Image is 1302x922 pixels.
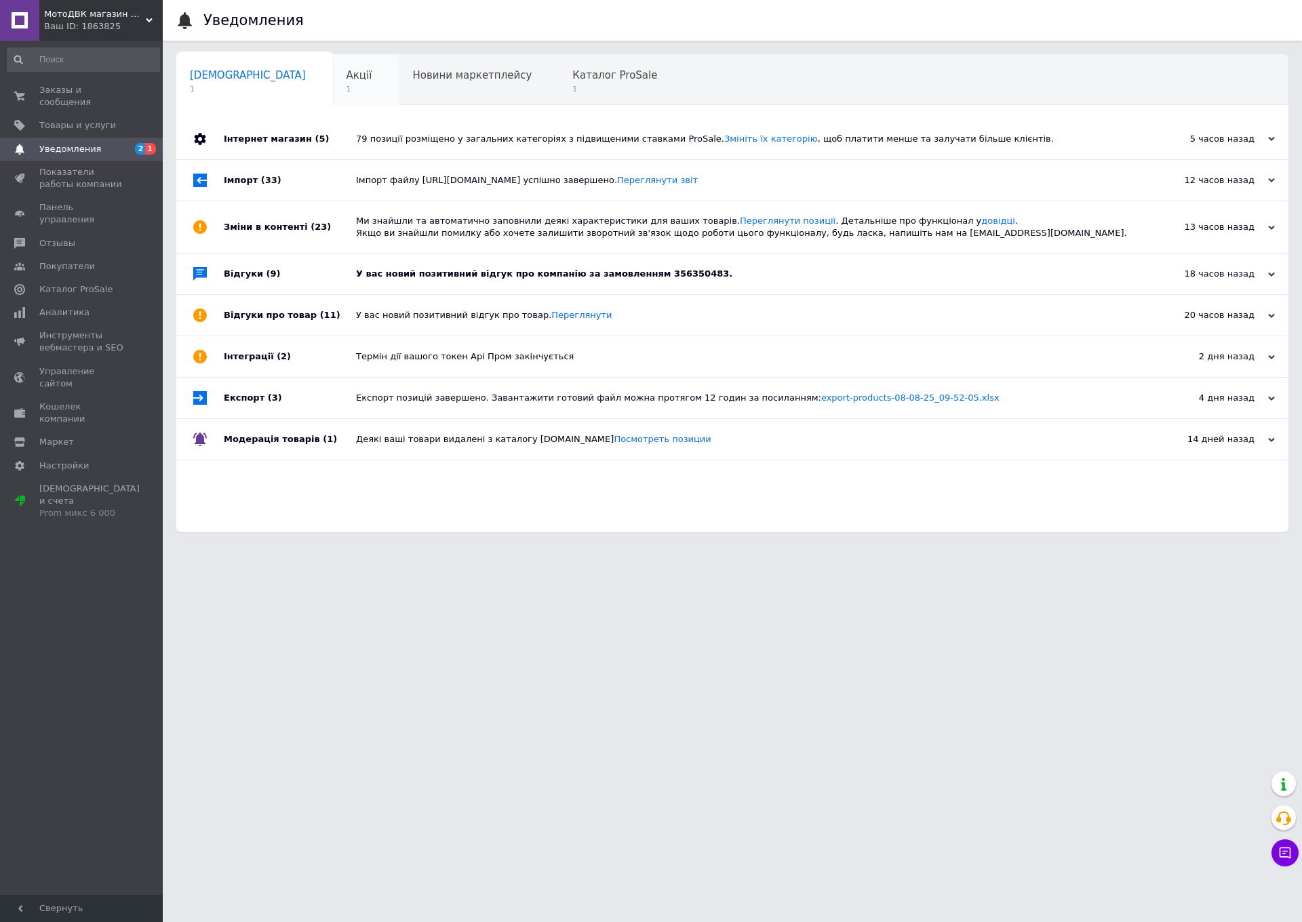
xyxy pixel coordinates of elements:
[224,119,356,159] div: Інтернет магазин
[39,283,113,296] span: Каталог ProSale
[224,201,356,253] div: Зміни в контенті
[39,84,125,108] span: Заказы и сообщения
[724,134,818,144] a: Змініть їх категорію
[39,166,125,191] span: Показатели работы компании
[44,8,146,20] span: МотоДВК магазин мотозапчастей и экипировки.
[356,309,1139,321] div: У вас новий позитивний відгук про товар.
[320,310,340,320] span: (11)
[39,143,101,155] span: Уведомления
[551,310,612,320] a: Переглянути
[315,134,329,144] span: (5)
[224,419,356,460] div: Модерація товарів
[268,393,282,403] span: (3)
[1139,133,1275,145] div: 5 часов назад
[224,160,356,201] div: Імпорт
[7,47,160,72] input: Поиск
[44,20,163,33] div: Ваш ID: 1863825
[39,365,125,390] span: Управление сайтом
[190,84,306,94] span: 1
[39,460,89,472] span: Настройки
[740,216,835,226] a: Переглянути позиції
[356,433,1139,445] div: Деякі ваші товари видалені з каталогу [DOMAIN_NAME]
[311,222,331,232] span: (23)
[356,392,1139,404] div: Експорт позицій завершено. Завантажити готовий файл можна протягом 12 годин за посиланням:
[224,295,356,336] div: Відгуки про товар
[190,69,306,81] span: [DEMOGRAPHIC_DATA]
[356,350,1139,363] div: Термін дії вашого токен Арі Пром закінчується
[1139,268,1275,280] div: 18 часов назад
[1139,174,1275,186] div: 12 часов назад
[356,215,1139,239] div: Ми знайшли та автоматично заповнили деякі характеристики для ваших товарів. . Детальніше про функ...
[1139,392,1275,404] div: 4 дня назад
[821,393,1000,403] a: export-products-08-08-25_09-52-05.xlsx
[1271,839,1299,866] button: Чат с покупателем
[347,84,372,94] span: 1
[39,306,90,319] span: Аналитика
[356,174,1139,186] div: Імпорт файлу [URL][DOMAIN_NAME] успішно завершено.
[277,351,291,361] span: (2)
[39,119,116,132] span: Товары и услуги
[39,401,125,425] span: Кошелек компании
[39,483,140,520] span: [DEMOGRAPHIC_DATA] и счета
[572,84,657,94] span: 1
[261,175,281,185] span: (33)
[572,69,657,81] span: Каталог ProSale
[39,201,125,226] span: Панель управления
[224,378,356,418] div: Експорт
[39,237,75,249] span: Отзывы
[356,133,1139,145] div: 79 позиції розміщено у загальних категоріях з підвищеними ставками ProSale. , щоб платити менше т...
[135,143,146,155] span: 2
[1139,309,1275,321] div: 20 часов назад
[267,268,281,279] span: (9)
[614,434,711,444] a: Посмотреть позиции
[1139,221,1275,233] div: 13 часов назад
[39,507,140,519] div: Prom микс 6 000
[1139,433,1275,445] div: 14 дней назад
[323,434,337,444] span: (1)
[1139,350,1275,363] div: 2 дня назад
[39,260,95,273] span: Покупатели
[617,175,698,185] a: Переглянути звіт
[412,69,532,81] span: Новини маркетплейсу
[224,254,356,294] div: Відгуки
[145,143,156,155] span: 1
[39,436,74,448] span: Маркет
[356,268,1139,280] div: У вас новий позитивний відгук про компанію за замовленням 356350483.
[203,12,304,28] h1: Уведомления
[39,329,125,354] span: Инструменты вебмастера и SEO
[347,69,372,81] span: Акції
[981,216,1015,226] a: довідці
[224,336,356,377] div: Інтеграції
